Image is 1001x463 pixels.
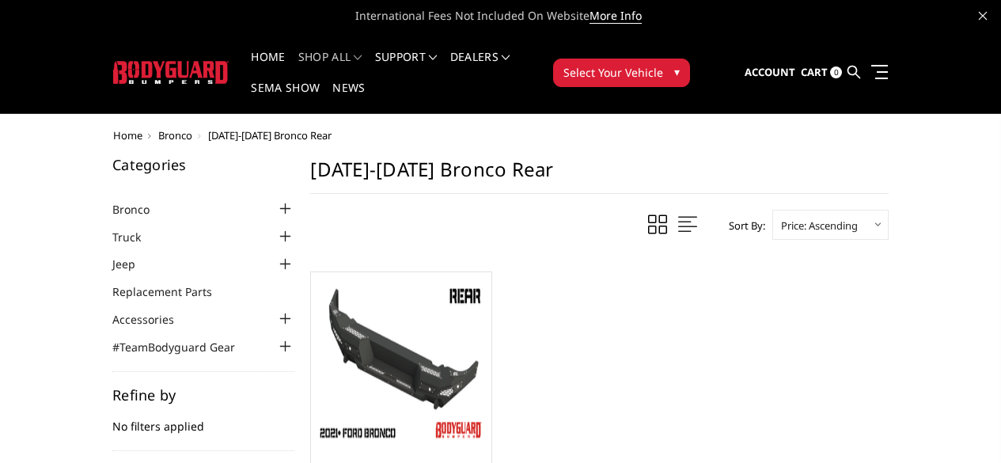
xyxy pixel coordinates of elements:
[674,63,680,80] span: ▾
[112,201,169,218] a: Bronco
[375,51,438,82] a: Support
[113,128,142,142] a: Home
[158,128,192,142] a: Bronco
[563,64,663,81] span: Select Your Vehicle
[208,128,332,142] span: [DATE]-[DATE] Bronco Rear
[113,61,229,84] img: BODYGUARD BUMPERS
[112,388,294,451] div: No filters applied
[801,65,828,79] span: Cart
[450,51,510,82] a: Dealers
[112,311,194,328] a: Accessories
[830,66,842,78] span: 0
[251,82,320,113] a: SEMA Show
[112,157,294,172] h5: Categories
[553,59,690,87] button: Select Your Vehicle
[745,51,795,94] a: Account
[251,51,285,82] a: Home
[112,388,294,402] h5: Refine by
[590,8,642,24] a: More Info
[298,51,362,82] a: shop all
[720,214,765,237] label: Sort By:
[801,51,842,94] a: Cart 0
[112,229,161,245] a: Truck
[112,283,232,300] a: Replacement Parts
[112,339,255,355] a: #TeamBodyguard Gear
[745,65,795,79] span: Account
[315,276,487,449] img: Bronco Rear
[112,256,155,272] a: Jeep
[310,157,889,194] h1: [DATE]-[DATE] Bronco Rear
[332,82,365,113] a: News
[315,276,487,449] a: Bronco Rear Shown with optional bolt-on end caps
